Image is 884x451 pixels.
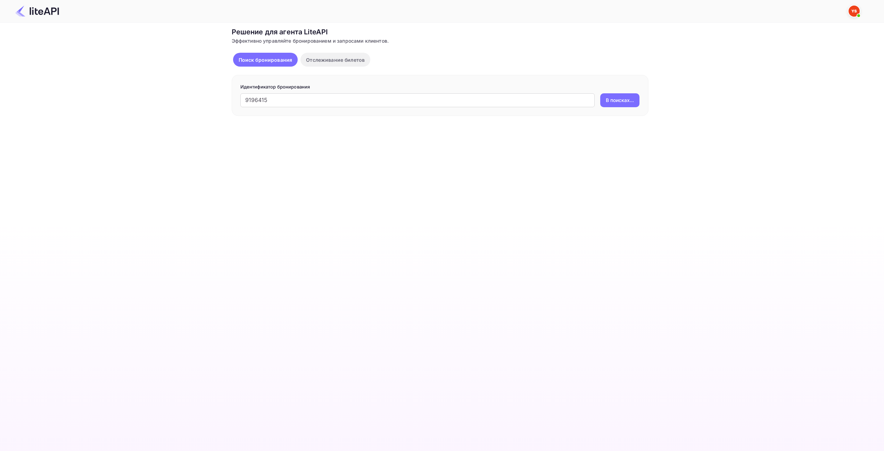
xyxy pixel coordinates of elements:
[15,6,59,17] img: Логотип LiteAPI
[606,96,634,104] ya-tr-span: В поисках...
[849,6,860,17] img: Служба Поддержки Яндекса
[239,57,292,63] ya-tr-span: Поиск бронирования
[232,38,389,44] ya-tr-span: Эффективно управляйте бронированием и запросами клиентов.
[240,84,310,90] ya-tr-span: Идентификатор бронирования
[232,28,328,36] ya-tr-span: Решение для агента LiteAPI
[240,93,595,107] input: Введите идентификатор бронирования (например, 63782194)
[600,93,639,107] button: В поисках...
[306,57,365,63] ya-tr-span: Отслеживание билетов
